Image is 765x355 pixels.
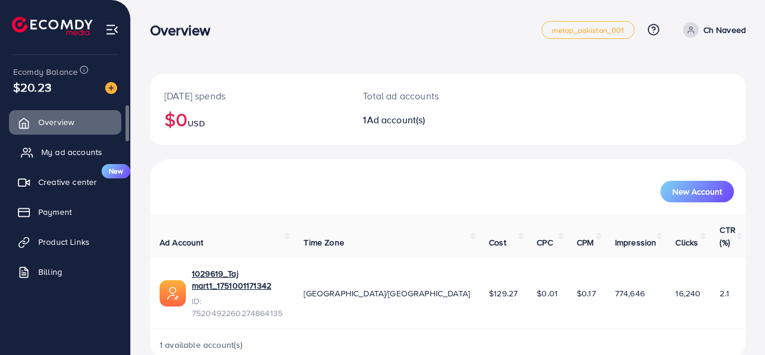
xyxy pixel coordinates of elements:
a: Billing [9,260,121,284]
span: $0.01 [537,287,558,299]
h2: $0 [164,108,334,131]
button: New Account [660,181,734,202]
span: USD [188,117,204,129]
a: Overview [9,110,121,134]
span: 16,240 [675,287,700,299]
span: New [102,164,130,178]
span: My ad accounts [41,146,102,158]
span: Ecomdy Balance [13,66,78,78]
span: $20.23 [13,78,51,96]
span: Product Links [38,236,90,248]
span: Billing [38,266,62,278]
img: menu [105,23,119,37]
span: Impression [615,236,657,248]
span: 2.1 [720,287,729,299]
span: ID: 7520492260274864135 [192,295,284,320]
h3: Overview [150,22,220,39]
a: Payment [9,200,121,224]
span: Ad Account [160,236,204,248]
a: metap_pakistan_001 [541,21,635,39]
a: 1029619_Taj mart1_1751001171342 [192,268,284,292]
span: [GEOGRAPHIC_DATA]/[GEOGRAPHIC_DATA] [304,287,470,299]
span: $0.17 [577,287,596,299]
a: Ch Naveed [678,22,746,38]
span: Payment [38,206,72,218]
span: CPC [537,236,552,248]
span: Creative center [38,176,97,188]
p: Ch Naveed [703,23,746,37]
span: CPM [577,236,593,248]
span: Clicks [675,236,698,248]
span: Ad account(s) [367,113,426,126]
img: ic-ads-acc.e4c84228.svg [160,280,186,307]
span: 1 available account(s) [160,339,243,351]
a: Product Links [9,230,121,254]
span: 774,646 [615,287,645,299]
h2: 1 [363,114,483,126]
p: [DATE] spends [164,89,334,103]
span: metap_pakistan_001 [552,26,625,34]
a: Creative centerNew [9,170,121,194]
span: $129.27 [489,287,518,299]
a: My ad accounts [9,140,121,164]
p: Total ad accounts [363,89,483,103]
img: logo [12,17,93,35]
span: Time Zone [304,236,344,248]
span: CTR (%) [720,224,735,248]
span: Cost [489,236,506,248]
span: Overview [38,116,74,128]
span: New Account [672,187,722,196]
img: image [105,82,117,94]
